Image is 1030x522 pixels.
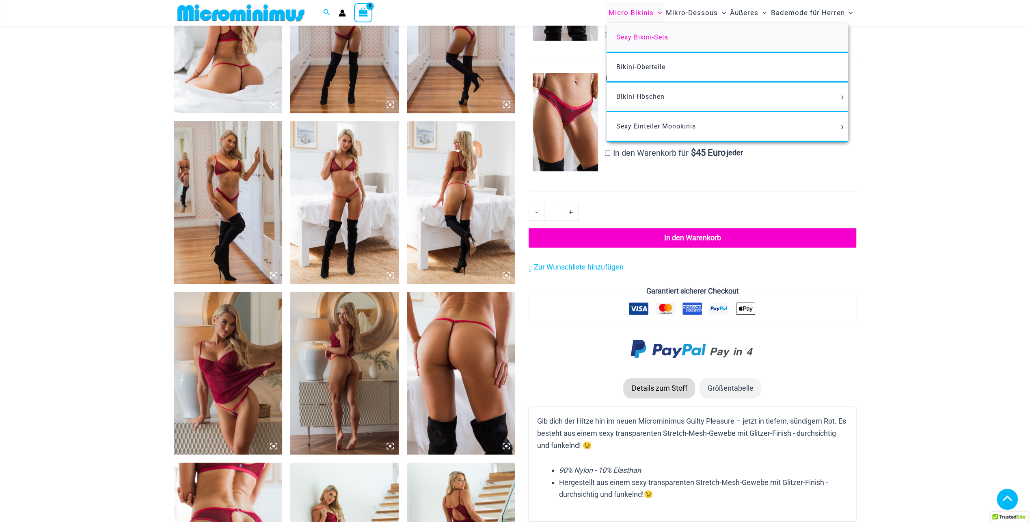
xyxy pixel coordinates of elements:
[643,285,742,297] legend: Garantiert sicherer Checkout
[407,121,515,284] img: Guilty Pleasures Red 1045 Bra 689 Micro
[529,228,856,248] button: In den Warenkorb
[664,2,728,23] a: Mikro-DessousMenu ToggleMenü umschalten
[339,9,346,17] a: Link zum Kontosymbol
[727,149,743,157] span: jeder
[691,148,696,158] span: $
[354,3,373,22] a: Warenkorb anzeigen, leer
[758,2,767,23] span: Menü umschalten
[838,96,846,100] span: Menü umschalten
[323,8,330,18] a: Link zum Suchsymbol
[174,292,283,455] img: Guilty Pleasures Red 1260 Slip 689 Micro
[607,2,664,23] a: Micro BikinisMenu ToggleMenü umschalten
[623,378,695,398] li: Details zum Stoff
[696,148,726,158] font: 45 Euro
[699,378,761,398] li: Größentabelle
[607,53,848,83] a: Bikini-Oberteile
[616,63,665,71] span: Bikini-Oberteile
[644,490,653,498] span: 😉
[559,476,847,500] li: Hergestellt aus einem sexy transparenten Stretch-Mesh-Gewebe mit Glitzer-Finish - durchsichtig un...
[718,2,726,23] span: Menü umschalten
[605,72,659,84] span: 6045 Tanga
[609,9,654,17] font: Micro Bikinis
[616,33,668,41] span: Sexy Bikini-Sets
[607,112,848,142] a: Sexy Einteiler MonokinisMenu ToggleMenü umschalten
[613,148,688,158] font: In den Warenkorb für
[771,9,844,17] font: Bademode für Herren
[407,292,515,455] img: Guilty Pleasures Red 689 Micro
[563,204,579,221] a: +
[654,2,662,23] span: Menü umschalten
[666,9,718,17] font: Mikro-Dessous
[174,121,283,284] img: Guilty Pleasures Red 1045 Bra 6045 Thong
[605,1,856,24] nav: Seitennavigation
[533,263,623,271] span: Zur Wunschliste hinzufügen
[290,292,399,455] img: Guilty Pleasures Red 1260 Slip 689 Micro
[844,2,853,23] span: Menü umschalten
[533,73,598,171] img: Guilty Pleasures Red 6045 Thong
[537,415,847,451] p: Gib dich der Hitze hin im neuen Microminimus Guilty Pleasure – jetzt in tiefem, sündigem Rot. Es ...
[616,122,696,130] font: Sexy Einteiler Monokinis
[607,23,848,53] a: Sexy Bikini-Sets
[769,2,855,23] a: Bademode für HerrenMenu ToggleMenü umschalten
[174,4,308,22] img: MM SHOP LOGO FLACH
[607,83,848,112] a: Bikini-HöschenMenu ToggleMenü umschalten
[290,121,399,284] img: Guilty Pleasures Red 1045 Bra 689 Micro
[616,93,665,100] font: Bikini-Höschen
[544,204,563,221] input: Produktmenge
[730,9,758,17] font: Äußeres
[838,125,846,129] span: Menü umschalten
[559,466,641,474] em: 90% Nylon - 10% Elasthan
[529,204,544,221] a: -
[605,32,610,37] input: In den Warenkorb für$39 Euro jeder
[728,2,769,23] a: ÄußeresMenu ToggleMenü umschalten
[529,261,623,273] a: Zur Wunschliste hinzufügen
[605,150,610,156] input: In den Warenkorb für$45 Euro jeder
